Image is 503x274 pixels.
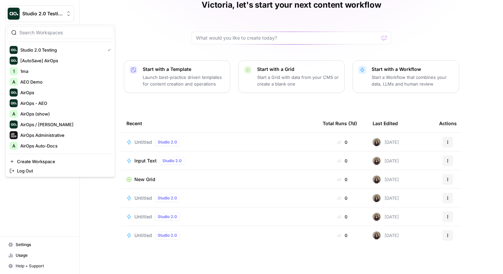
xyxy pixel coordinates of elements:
div: 0 [323,195,362,201]
span: Settings [16,242,71,248]
span: AirOps (show) [20,111,108,117]
a: UntitledStudio 2.0 [126,138,312,146]
a: Input TextStudio 2.0 [126,157,312,165]
button: Start with a GridStart a Grid with data from your CMS or create a blank one [238,60,345,93]
img: n04lk3h3q0iujb8nvuuepb5yxxxi [373,231,381,239]
span: A [12,111,15,117]
span: 1 [13,68,15,75]
div: [DATE] [373,231,399,239]
span: Studio 2.0 [158,195,177,201]
div: Actions [439,114,457,133]
button: Start with a WorkflowStart a Workflow that combines your data, LLMs and human review [353,60,459,93]
img: Studio 2.0 Testing Logo [10,46,18,54]
input: Search Workspaces [19,29,109,36]
a: UntitledStudio 2.0 [126,231,312,239]
img: Studio 2.0 Testing Logo [8,8,20,20]
img: n04lk3h3q0iujb8nvuuepb5yxxxi [373,213,381,221]
span: AEO Demo [20,79,108,85]
span: Studio 2.0 Testing [20,47,102,53]
span: Studio 2.0 [158,232,177,238]
a: Usage [5,250,74,261]
img: n04lk3h3q0iujb8nvuuepb5yxxxi [373,175,381,183]
span: Untitled [134,195,152,201]
div: 0 [323,213,362,220]
span: Help + Support [16,263,71,269]
img: n04lk3h3q0iujb8nvuuepb5yxxxi [373,157,381,165]
div: Total Runs (7d) [323,114,357,133]
span: Studio 2.0 [158,139,177,145]
div: Last Edited [373,114,398,133]
button: Workspace: Studio 2.0 Testing [5,5,74,22]
div: 0 [323,157,362,164]
span: Studio 2.0 [158,214,177,220]
span: Log Out [17,167,108,174]
span: 1ma [20,68,108,75]
button: Help + Support [5,261,74,271]
span: AirOps Administrative [20,132,108,138]
img: [AutoSave] AirOps Logo [10,57,18,65]
a: New Grid [126,176,312,183]
div: [DATE] [373,138,399,146]
div: [DATE] [373,157,399,165]
a: Create Workspace [7,157,113,166]
div: Workspace: Studio 2.0 Testing [5,25,115,177]
span: AirOps - AEO [20,100,108,107]
span: Untitled [134,139,152,145]
span: Create Workspace [17,158,108,165]
div: Recent [126,114,312,133]
span: AirOps / [PERSON_NAME] [20,121,108,128]
span: [AutoSave] AirOps [20,57,108,64]
span: Untitled [134,213,152,220]
a: Settings [5,239,74,250]
button: Start with a TemplateLaunch best-practice driven templates for content creation and operations [124,60,230,93]
span: A [12,142,15,149]
div: [DATE] [373,175,399,183]
div: 0 [323,176,362,183]
span: Studio 2.0 Testing [22,10,63,17]
a: Log Out [7,166,113,175]
a: UntitledStudio 2.0 [126,213,312,221]
p: Start with a Grid [257,66,339,73]
span: Input Text [134,157,157,164]
p: Start with a Workflow [372,66,453,73]
img: AirOps / Nicholas Cabral Logo [10,121,18,129]
span: Usage [16,252,71,258]
p: Start a Workflow that combines your data, LLMs and human review [372,74,453,87]
input: What would you like to create today? [196,35,379,41]
span: AirOps [20,89,108,96]
span: A [12,79,15,85]
span: New Grid [134,176,155,183]
span: AirOps Auto-Docs [20,142,108,149]
div: 0 [323,232,362,239]
div: 0 [323,139,362,145]
p: Start with a Template [143,66,225,73]
p: Launch best-practice driven templates for content creation and operations [143,74,225,87]
img: AirOps Administrative Logo [10,131,18,139]
img: AirOps - AEO Logo [10,99,18,107]
img: AirOps Logo [10,89,18,97]
span: Studio 2.0 [162,158,182,164]
div: [DATE] [373,213,399,221]
img: n04lk3h3q0iujb8nvuuepb5yxxxi [373,138,381,146]
a: UntitledStudio 2.0 [126,194,312,202]
div: [DATE] [373,194,399,202]
img: n04lk3h3q0iujb8nvuuepb5yxxxi [373,194,381,202]
p: Start a Grid with data from your CMS or create a blank one [257,74,339,87]
span: Untitled [134,232,152,239]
